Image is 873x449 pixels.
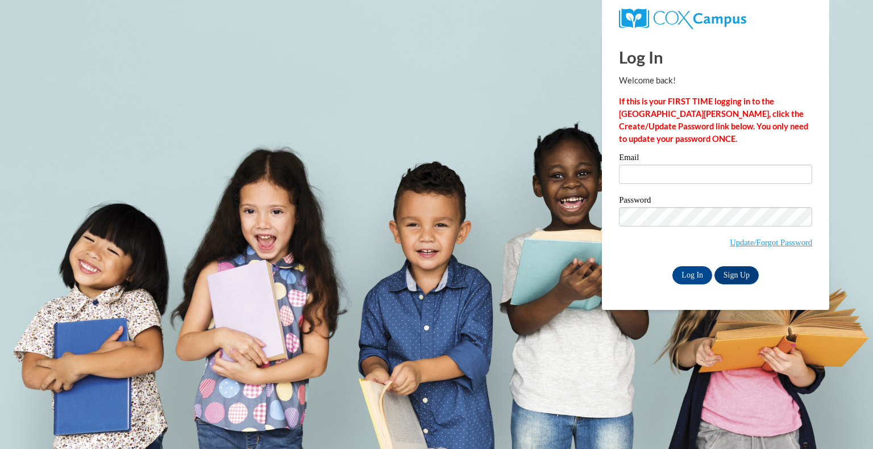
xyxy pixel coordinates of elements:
a: Sign Up [714,266,759,284]
label: Password [619,196,812,207]
img: COX Campus [619,9,746,29]
h1: Log In [619,45,812,69]
strong: If this is your FIRST TIME logging in to the [GEOGRAPHIC_DATA][PERSON_NAME], click the Create/Upd... [619,96,808,144]
a: COX Campus [619,9,812,29]
p: Welcome back! [619,74,812,87]
label: Email [619,153,812,165]
a: Update/Forgot Password [730,238,812,247]
input: Log In [672,266,712,284]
